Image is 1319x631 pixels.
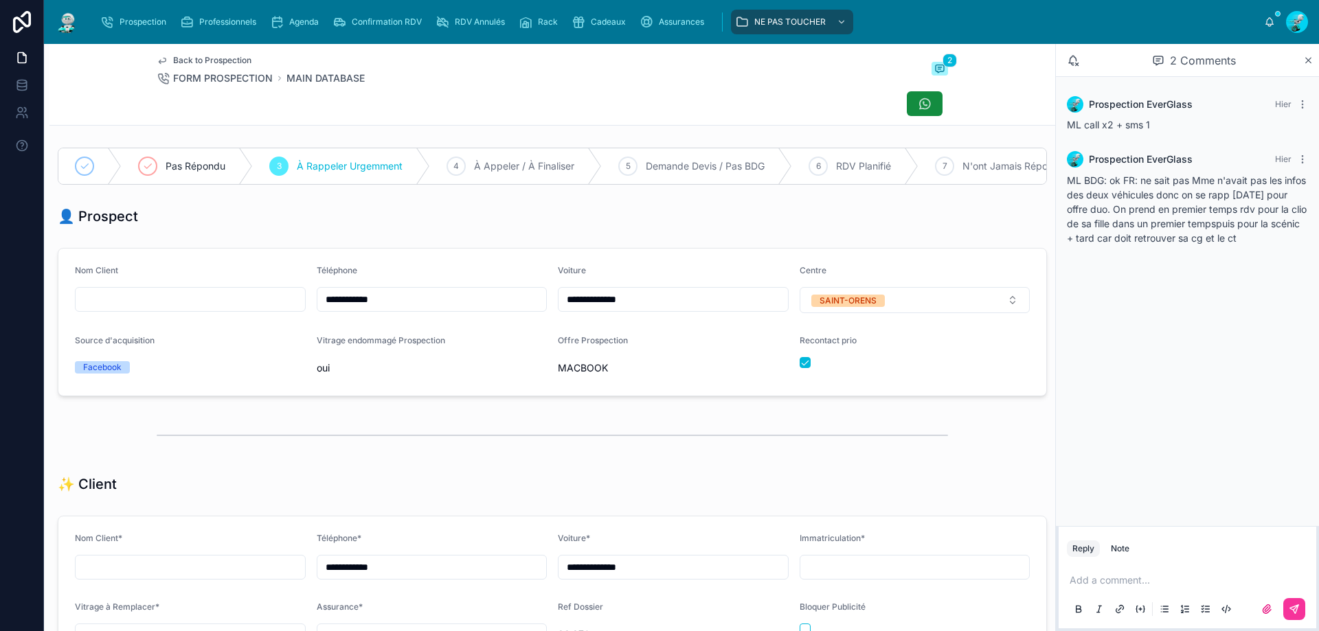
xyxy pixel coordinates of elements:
[75,265,118,275] span: Nom Client
[474,159,574,173] span: À Appeler / À Finaliser
[800,335,857,345] span: Recontact prio
[431,10,515,34] a: RDV Annulés
[731,10,853,34] a: NE PAS TOUCHER
[626,161,631,172] span: 5
[289,16,319,27] span: Agenda
[816,161,821,172] span: 6
[591,16,626,27] span: Cadeaux
[455,16,505,27] span: RDV Annulés
[157,71,273,85] a: FORM PROSPECTION
[352,16,422,27] span: Confirmation RDV
[1170,52,1236,69] span: 2 Comments
[176,10,266,34] a: Professionnels
[538,16,558,27] span: Rack
[1105,540,1135,557] button: Note
[266,10,328,34] a: Agenda
[932,62,948,78] button: 2
[558,601,603,612] span: Ref Dossier
[317,361,548,375] span: oui
[567,10,635,34] a: Cadeaux
[75,533,122,543] span: Nom Client*
[317,533,361,543] span: Téléphone*
[943,161,947,172] span: 7
[297,159,403,173] span: À Rappeler Urgemment
[317,601,363,612] span: Assurance*
[1275,99,1292,109] span: Hier
[635,10,714,34] a: Assurances
[515,10,567,34] a: Rack
[754,16,826,27] span: NE PAS TOUCHER
[558,265,586,275] span: Voiture
[820,295,877,307] div: SAINT-ORENS
[800,265,826,275] span: Centre
[558,335,628,345] span: Offre Prospection
[1089,97,1193,111] span: Prospection EverGlass
[317,335,445,345] span: Vitrage endommagé Prospection
[96,10,176,34] a: Prospection
[943,54,957,67] span: 2
[328,10,431,34] a: Confirmation RDV
[558,533,590,543] span: Voiture*
[646,159,765,173] span: Demande Devis / Pas BDG
[58,207,138,226] h1: 👤 Prospect
[1067,119,1150,130] span: ML call x2 + sms 1
[962,159,1065,173] span: N'ont Jamais Répondu
[199,16,256,27] span: Professionnels
[317,265,357,275] span: Téléphone
[286,71,365,85] a: MAIN DATABASE
[75,601,159,612] span: Vitrage à Remplacer*
[1111,543,1129,554] div: Note
[800,601,866,612] span: Bloquer Publicité
[836,159,891,173] span: RDV Planifié
[173,71,273,85] span: FORM PROSPECTION
[453,161,459,172] span: 4
[1067,540,1100,557] button: Reply
[1067,173,1308,245] p: ML BDG: ok FR: ne sait pas Mme n'avait pas les infos des deux véhicules donc on se rapp [DATE] po...
[558,361,789,375] span: MACBOOK
[277,161,282,172] span: 3
[1089,152,1193,166] span: Prospection EverGlass
[173,55,251,66] span: Back to Prospection
[1275,154,1292,164] span: Hier
[91,7,1264,37] div: scrollable content
[120,16,166,27] span: Prospection
[166,159,225,173] span: Pas Répondu
[83,361,122,374] div: Facebook
[157,55,251,66] a: Back to Prospection
[58,474,117,494] h1: ✨ Client
[75,335,155,345] span: Source d'acquisition
[800,287,1030,313] button: Select Button
[55,11,80,33] img: App logo
[800,533,865,543] span: Immatriculation*
[659,16,704,27] span: Assurances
